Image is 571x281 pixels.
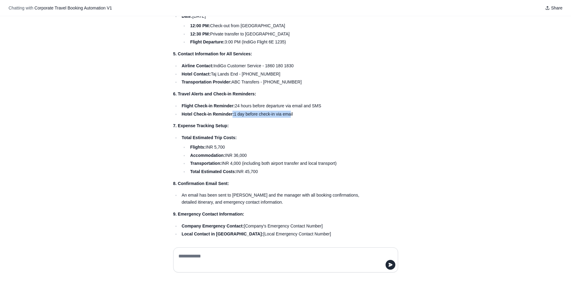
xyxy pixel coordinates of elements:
strong: Flight Check-in Reminder: [181,103,235,108]
strong: 12:30 PM: [190,31,210,36]
li: [Local Emergency Contact Number] [180,231,369,238]
strong: 6. Travel Alerts and Check-in Reminders: [173,91,256,96]
strong: 9. Emergency Contact Information: [173,212,244,216]
strong: 5. Contact Information for All Services: [173,51,252,56]
li: INR 36,000 [188,152,368,159]
strong: Accommodation: [190,153,225,158]
span: Share [551,5,562,11]
li: Check-out from [GEOGRAPHIC_DATA] [188,22,368,29]
strong: Hotel Check-in Reminder: [181,112,234,116]
strong: Total Estimated Costs: [190,169,236,174]
strong: Company Emergency Contact: [181,224,244,228]
strong: Total Estimated Trip Costs: [181,135,236,140]
strong: Transportation: [190,161,221,166]
strong: Local Contact in [GEOGRAPHIC_DATA]: [181,231,263,236]
iframe: Chat Widget [540,252,571,281]
li: Private transfer to [GEOGRAPHIC_DATA] [188,31,368,38]
li: 24 hours before departure via email and SMS [180,102,369,109]
li: 1 day before check-in via email [180,111,369,118]
li: Taj Lands End - [PHONE_NUMBER] [180,71,369,78]
li: INR 45,700 [188,168,368,175]
button: Chatting with Corporate Travel Booking Automation V1 [6,4,115,12]
strong: Transportation Provider: [181,79,231,84]
strong: Flights: [190,145,206,150]
li: [Company's Emergency Contact Number] [180,223,369,230]
li: An email has been sent to [PERSON_NAME] and the manager with all booking confirmations, detailed ... [180,192,369,206]
strong: Hotel Contact: [181,72,211,76]
span: Corporate Travel Booking Automation V1 [35,6,112,10]
strong: 7. Expense Tracking Setup: [173,123,229,128]
li: INR 4,000 (including both airport transfer and local transport) [188,160,368,167]
span: Chatting with [9,5,33,11]
li: INR 5,700 [188,144,368,151]
li: IndiGo Customer Service - 1860 180 1830 [180,62,369,69]
strong: 12:00 PM: [190,23,210,28]
button: Share [543,4,565,12]
strong: Airline Contact: [181,63,213,68]
strong: 8. Confirmation Email Sent: [173,181,229,186]
li: ABC Transfers - [PHONE_NUMBER] [180,79,369,86]
li: 3:00 PM (IndiGo Flight 6E 1235) [188,39,368,46]
strong: Flight Departure: [190,39,225,44]
li: [DATE] [180,13,369,46]
strong: Date: [181,14,192,19]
